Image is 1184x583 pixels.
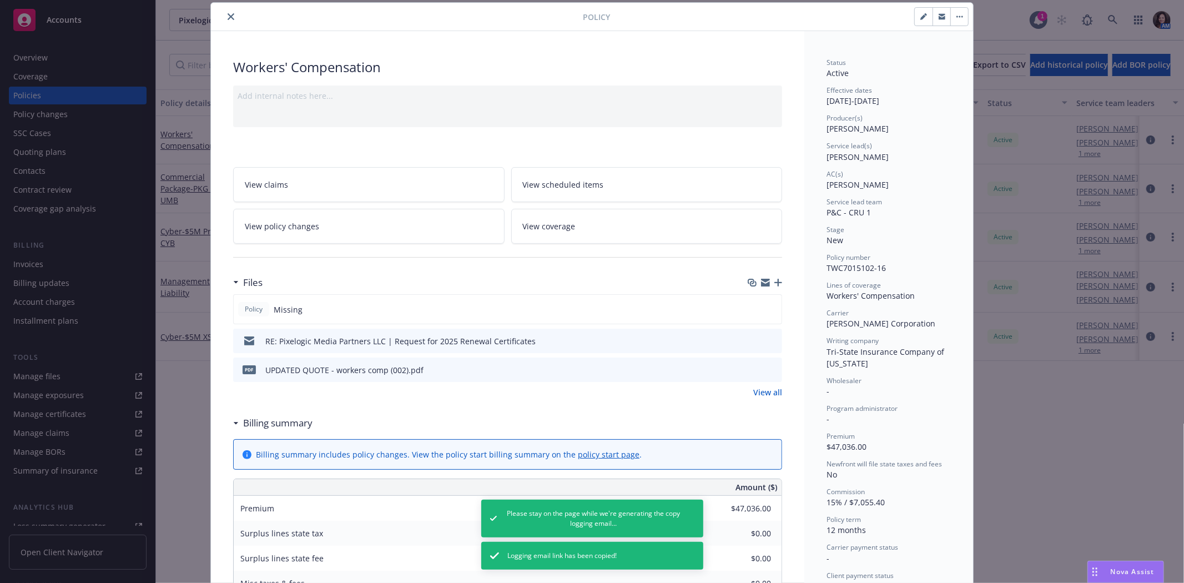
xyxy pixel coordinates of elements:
a: View all [753,386,782,398]
span: Policy term [827,515,861,524]
a: View policy changes [233,209,505,244]
button: download file [750,335,759,347]
span: Surplus lines state fee [240,553,324,564]
span: [PERSON_NAME] Corporation [827,318,935,329]
span: Logging email link has been copied! [508,551,617,561]
div: Workers' Compensation [233,58,782,77]
span: View claims [245,179,288,190]
span: New [827,235,843,245]
span: Effective dates [827,86,872,95]
span: Writing company [827,336,879,345]
button: preview file [768,364,778,376]
div: Drag to move [1088,561,1102,582]
span: Nova Assist [1111,567,1155,576]
input: 0.00 [706,500,778,517]
div: RE: Pixelogic Media Partners LLC | Request for 2025 Renewal Certificates [265,335,536,347]
span: Active [827,68,849,78]
span: $47,036.00 [827,441,866,452]
span: Workers' Compensation [827,290,915,301]
span: [PERSON_NAME] [827,123,889,134]
span: Program administrator [827,404,898,413]
span: Surplus lines state tax [240,528,323,539]
div: Billing summary includes policy changes. View the policy start billing summary on the . [256,449,642,460]
span: [PERSON_NAME] [827,179,889,190]
div: [DATE] - [DATE] [827,86,951,107]
span: Please stay on the page while we're generating the copy logging email... [506,509,681,529]
span: No [827,469,837,480]
span: TWC7015102-16 [827,263,886,273]
span: Service lead(s) [827,141,872,150]
span: pdf [243,365,256,374]
span: Service lead team [827,197,882,207]
h3: Billing summary [243,416,313,430]
span: Client payment status [827,571,894,580]
div: UPDATED QUOTE - workers comp (002).pdf [265,364,424,376]
span: View scheduled items [523,179,604,190]
span: View coverage [523,220,576,232]
span: Premium [827,431,855,441]
span: Missing [274,304,303,315]
a: View coverage [511,209,783,244]
div: Files [233,275,263,290]
a: View scheduled items [511,167,783,202]
span: Commission [827,487,865,496]
span: Wholesaler [827,376,861,385]
button: Nova Assist [1087,561,1164,583]
div: Add internal notes here... [238,90,778,102]
span: - [827,414,829,424]
div: Billing summary [233,416,313,430]
span: - [827,386,829,396]
input: 0.00 [706,525,778,542]
input: 0.00 [706,550,778,567]
h3: Files [243,275,263,290]
span: Newfront will file state taxes and fees [827,459,942,469]
span: Premium [240,503,274,514]
span: Status [827,58,846,67]
span: 15% / $7,055.40 [827,497,885,507]
span: Carrier [827,308,849,318]
span: Stage [827,225,844,234]
span: P&C - CRU 1 [827,207,871,218]
span: AC(s) [827,169,843,179]
button: download file [750,364,759,376]
span: [PERSON_NAME] [827,152,889,162]
button: preview file [768,335,778,347]
span: View policy changes [245,220,319,232]
span: Policy [583,11,610,23]
span: - [827,553,829,564]
span: Policy [243,304,265,314]
span: Amount ($) [735,481,777,493]
button: close [224,10,238,23]
a: View claims [233,167,505,202]
span: Producer(s) [827,113,863,123]
span: Tri-State Insurance Company of [US_STATE] [827,346,946,369]
span: Carrier payment status [827,542,898,552]
span: Policy number [827,253,870,262]
span: Lines of coverage [827,280,881,290]
a: policy start page [578,449,639,460]
span: 12 months [827,525,866,535]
